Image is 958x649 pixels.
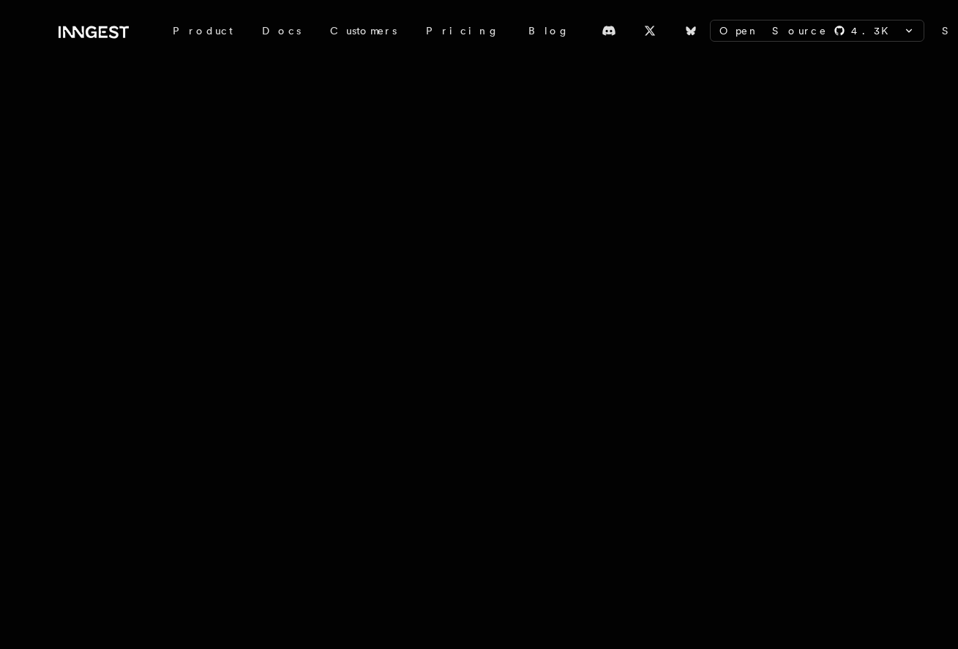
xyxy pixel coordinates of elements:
span: 4.3 K [851,23,897,38]
a: Discord [593,19,625,42]
a: Blog [514,18,584,44]
a: Pricing [411,18,514,44]
a: X [634,19,666,42]
span: Open Source [719,23,828,38]
a: Bluesky [675,19,707,42]
a: Docs [247,18,315,44]
a: Customers [315,18,411,44]
div: Product [158,18,247,44]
